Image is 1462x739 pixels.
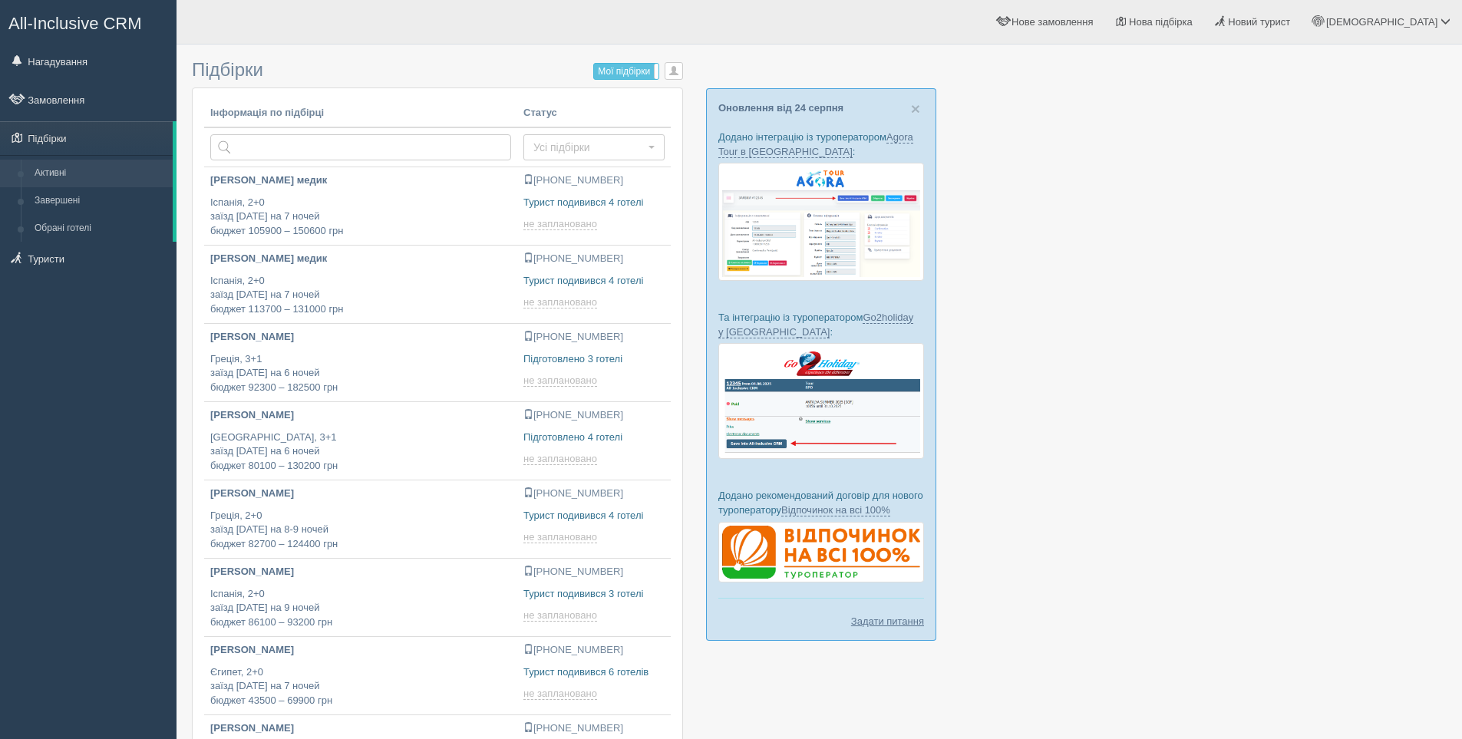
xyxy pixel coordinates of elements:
p: [GEOGRAPHIC_DATA], 3+1 заїзд [DATE] на 6 ночей бюджет 80100 – 130200 грн [210,431,511,473]
a: не заплановано [523,453,600,465]
a: [PERSON_NAME] Греція, 3+1заїзд [DATE] на 6 ночейбюджет 92300 – 182500 грн [204,324,517,401]
p: [PHONE_NUMBER] [523,643,665,658]
a: Go2holiday у [GEOGRAPHIC_DATA] [718,312,913,338]
p: [PERSON_NAME] [210,643,511,658]
p: [PERSON_NAME] медик [210,252,511,266]
span: не заплановано [523,296,597,308]
a: [PERSON_NAME] Греція, 2+0заїзд [DATE] на 8-9 ночейбюджет 82700 – 124400 грн [204,480,517,558]
a: Оновлення від 24 серпня [718,102,843,114]
span: Усі підбірки [533,140,645,155]
a: [PERSON_NAME] Єгипет, 2+0заїзд [DATE] на 7 ночейбюджет 43500 – 69900 грн [204,637,517,714]
span: Підбірки [192,59,263,80]
a: [PERSON_NAME] медик Іспанія, 2+0заїзд [DATE] на 7 ночейбюджет 113700 – 131000 грн [204,246,517,323]
p: Підготовлено 3 готелі [523,352,665,367]
span: не заплановано [523,218,597,230]
a: не заплановано [523,296,600,308]
span: не заплановано [523,531,597,543]
p: [PHONE_NUMBER] [523,252,665,266]
span: не заплановано [523,688,597,700]
a: не заплановано [523,218,600,230]
a: Завершені [28,187,173,215]
th: Статус [517,100,671,127]
img: agora-tour-%D0%B7%D0%B0%D1%8F%D0%B2%D0%BA%D0%B8-%D1%81%D1%80%D0%BC-%D0%B4%D0%BB%D1%8F-%D1%82%D1%8... [718,163,924,280]
p: [PHONE_NUMBER] [523,565,665,579]
th: Інформація по підбірці [204,100,517,127]
p: Іспанія, 2+0 заїзд [DATE] на 7 ночей бюджет 113700 – 131000 грн [210,274,511,317]
span: Новий турист [1228,16,1290,28]
p: [PHONE_NUMBER] [523,487,665,501]
a: Обрані готелі [28,215,173,242]
a: не заплановано [523,374,600,387]
p: Підготовлено 4 готелі [523,431,665,445]
span: All-Inclusive CRM [8,14,142,33]
p: [PHONE_NUMBER] [523,721,665,736]
span: × [911,100,920,117]
label: Мої підбірки [594,64,658,79]
button: Close [911,101,920,117]
p: Та інтеграцію із туроператором : [718,310,924,339]
a: не заплановано [523,609,600,622]
input: Пошук за країною або туристом [210,134,511,160]
a: [PERSON_NAME] Іспанія, 2+0заїзд [DATE] на 9 ночейбюджет 86100 – 93200 грн [204,559,517,636]
span: не заплановано [523,609,597,622]
p: [PERSON_NAME] [210,487,511,501]
p: [PERSON_NAME] [210,408,511,423]
p: [PERSON_NAME] медик [210,173,511,188]
a: не заплановано [523,531,600,543]
span: Нове замовлення [1012,16,1093,28]
p: Додано рекомендований договір для нового туроператору [718,488,924,517]
p: [PHONE_NUMBER] [523,173,665,188]
p: [PHONE_NUMBER] [523,330,665,345]
p: Греція, 3+1 заїзд [DATE] на 6 ночей бюджет 92300 – 182500 грн [210,352,511,395]
a: [PERSON_NAME] [GEOGRAPHIC_DATA], 3+1заїзд [DATE] на 6 ночейбюджет 80100 – 130200 грн [204,402,517,480]
a: [PERSON_NAME] медик Іспанія, 2+0заїзд [DATE] на 7 ночейбюджет 105900 – 150600 грн [204,167,517,245]
span: [DEMOGRAPHIC_DATA] [1326,16,1437,28]
p: Турист подивився 4 готелі [523,274,665,289]
p: Єгипет, 2+0 заїзд [DATE] на 7 ночей бюджет 43500 – 69900 грн [210,665,511,708]
p: Турист подивився 4 готелі [523,196,665,210]
a: All-Inclusive CRM [1,1,176,43]
a: Відпочинок на всі 100% [781,504,890,516]
p: Турист подивився 6 готелів [523,665,665,680]
p: [PHONE_NUMBER] [523,408,665,423]
span: Нова підбірка [1129,16,1193,28]
img: %D0%B4%D0%BE%D0%B3%D0%BE%D0%B2%D1%96%D1%80-%D0%B2%D1%96%D0%B4%D0%BF%D0%BE%D1%87%D0%B8%D0%BD%D0%BE... [718,522,924,583]
p: Додано інтеграцію із туроператором : [718,130,924,159]
a: Задати питання [851,614,924,628]
span: не заплановано [523,453,597,465]
p: [PERSON_NAME] [210,565,511,579]
a: Agora Tour в [GEOGRAPHIC_DATA] [718,131,913,158]
p: Іспанія, 2+0 заїзд [DATE] на 7 ночей бюджет 105900 – 150600 грн [210,196,511,239]
p: Греція, 2+0 заїзд [DATE] на 8-9 ночей бюджет 82700 – 124400 грн [210,509,511,552]
span: не заплановано [523,374,597,387]
img: go2holiday-bookings-crm-for-travel-agency.png [718,343,924,459]
p: Турист подивився 4 готелі [523,509,665,523]
a: не заплановано [523,688,600,700]
p: [PERSON_NAME] [210,330,511,345]
p: [PERSON_NAME] [210,721,511,736]
p: Іспанія, 2+0 заїзд [DATE] на 9 ночей бюджет 86100 – 93200 грн [210,587,511,630]
a: Активні [28,160,173,187]
button: Усі підбірки [523,134,665,160]
p: Турист подивився 3 готелі [523,587,665,602]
